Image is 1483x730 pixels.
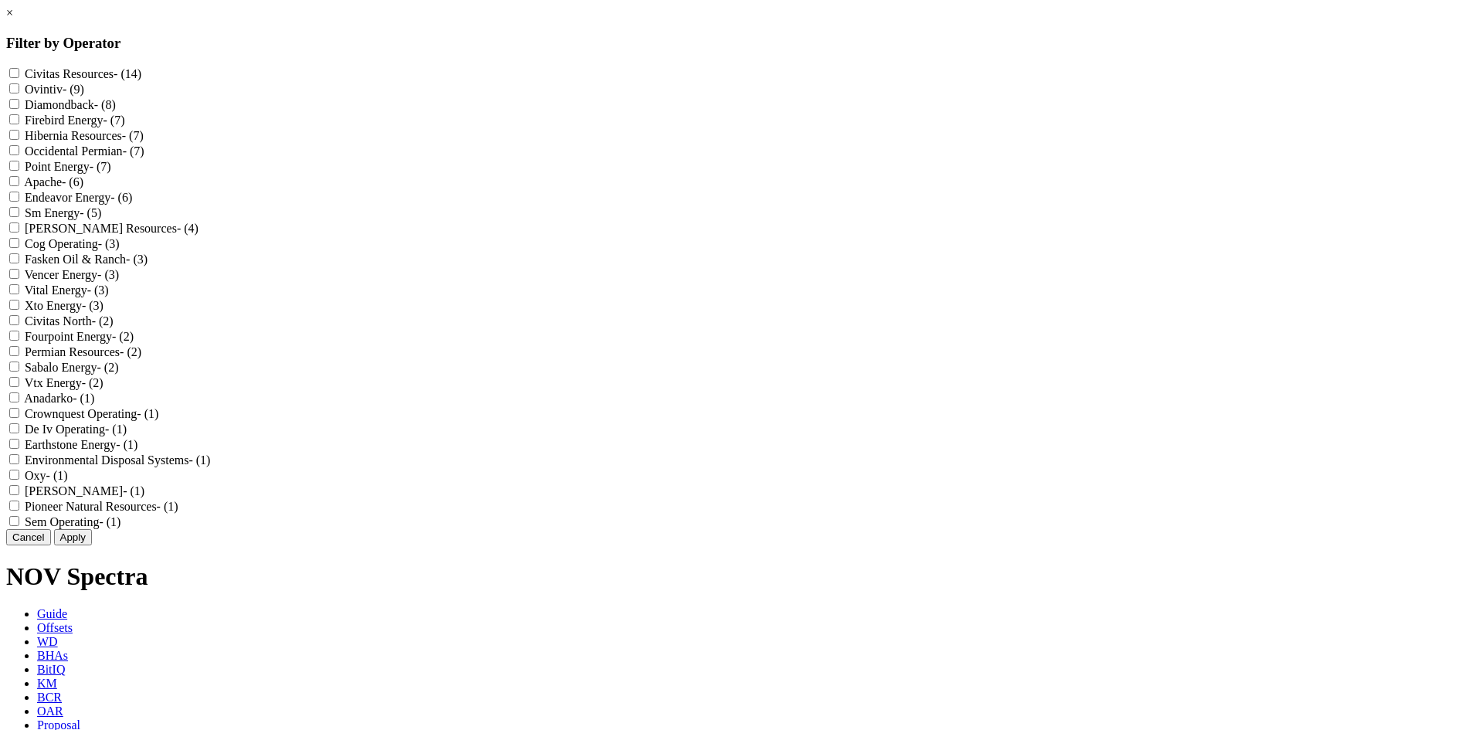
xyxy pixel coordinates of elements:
[37,621,73,634] span: Offsets
[99,515,120,528] span: - (1)
[177,222,199,235] span: - (4)
[62,175,83,188] span: - (6)
[6,529,51,545] button: Cancel
[25,98,116,111] label: Diamondback
[112,330,134,343] span: - (2)
[97,268,119,281] span: - (3)
[37,705,63,718] span: OAR
[25,345,141,358] label: Permian Resources
[25,237,120,250] label: Cog Operating
[120,345,141,358] span: - (2)
[25,423,127,436] label: De Iv Operating
[25,253,148,266] label: Fasken Oil & Ranch
[25,144,144,158] label: Occidental Permian
[24,175,83,188] label: Apache
[6,35,1477,52] h3: Filter by Operator
[24,392,94,405] label: Anadarko
[25,284,109,297] label: Vital Energy
[25,191,132,204] label: Endeavor Energy
[87,284,109,297] span: - (3)
[25,469,68,482] label: Oxy
[114,67,141,80] span: - (14)
[37,663,65,676] span: BitIQ
[6,6,13,19] a: ×
[25,268,119,281] label: Vencer Energy
[80,206,101,219] span: - (5)
[137,407,158,420] span: - (1)
[25,206,101,219] label: Sm Energy
[25,330,134,343] label: Fourpoint Energy
[37,607,67,620] span: Guide
[122,129,144,142] span: - (7)
[90,160,111,173] span: - (7)
[25,314,114,328] label: Civitas North
[63,83,84,96] span: - (9)
[25,484,144,497] label: [PERSON_NAME]
[37,635,58,648] span: WD
[123,484,144,497] span: - (1)
[97,361,118,374] span: - (2)
[188,453,210,467] span: - (1)
[25,222,199,235] label: [PERSON_NAME] Resources
[25,129,144,142] label: Hibernia Resources
[110,191,132,204] span: - (6)
[73,392,94,405] span: - (1)
[46,469,68,482] span: - (1)
[126,253,148,266] span: - (3)
[25,376,104,389] label: Vtx Energy
[6,562,1477,591] h1: NOV Spectra
[25,515,120,528] label: Sem Operating
[25,67,141,80] label: Civitas Resources
[94,98,116,111] span: - (8)
[116,438,137,451] span: - (1)
[25,500,178,513] label: Pioneer Natural Resources
[25,407,158,420] label: Crownquest Operating
[25,299,104,312] label: Xto Energy
[25,361,118,374] label: Sabalo Energy
[25,160,111,173] label: Point Energy
[157,500,178,513] span: - (1)
[25,83,84,96] label: Ovintiv
[98,237,120,250] span: - (3)
[92,314,114,328] span: - (2)
[25,114,124,127] label: Firebird Energy
[82,376,104,389] span: - (2)
[105,423,127,436] span: - (1)
[37,649,68,662] span: BHAs
[37,691,62,704] span: BCR
[25,453,210,467] label: Environmental Disposal Systems
[25,438,137,451] label: Earthstone Energy
[103,114,124,127] span: - (7)
[82,299,104,312] span: - (3)
[37,677,57,690] span: KM
[123,144,144,158] span: - (7)
[54,529,92,545] button: Apply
